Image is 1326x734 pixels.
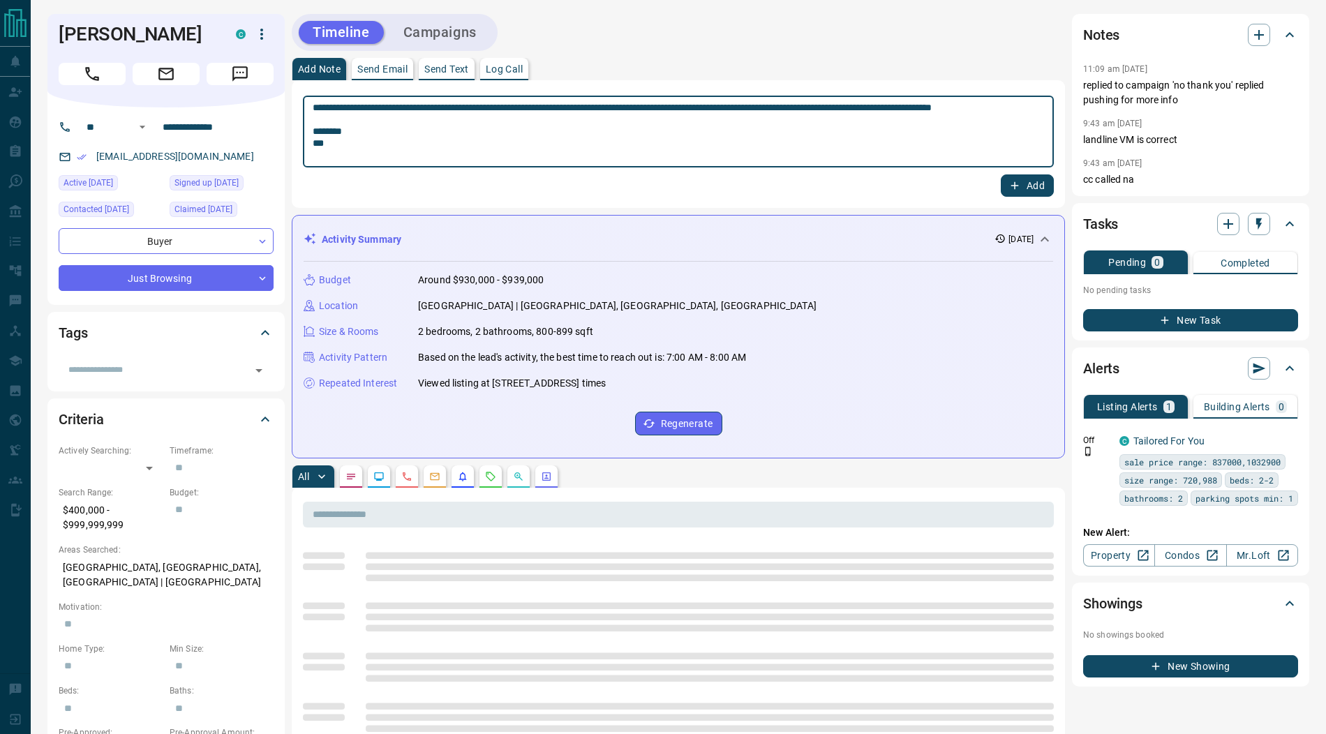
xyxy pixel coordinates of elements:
[1124,455,1281,469] span: sale price range: 837000,1032900
[59,499,163,537] p: $400,000 - $999,999,999
[1001,174,1054,197] button: Add
[485,471,496,482] svg: Requests
[59,486,163,499] p: Search Range:
[59,444,163,457] p: Actively Searching:
[541,471,552,482] svg: Agent Actions
[1154,544,1226,567] a: Condos
[1195,491,1293,505] span: parking spots min: 1
[170,643,274,655] p: Min Size:
[207,63,274,85] span: Message
[249,361,269,380] button: Open
[1083,64,1147,74] p: 11:09 am [DATE]
[59,63,126,85] span: Call
[319,324,379,339] p: Size & Rooms
[1008,233,1034,246] p: [DATE]
[319,273,351,287] p: Budget
[418,273,544,287] p: Around $930,000 - $939,000
[373,471,385,482] svg: Lead Browsing Activity
[1083,18,1298,52] div: Notes
[322,232,401,247] p: Activity Summary
[418,350,746,365] p: Based on the lead's activity, the best time to reach out is: 7:00 AM - 8:00 AM
[319,299,358,313] p: Location
[1230,473,1274,487] span: beds: 2-2
[174,176,239,190] span: Signed up [DATE]
[1221,258,1270,268] p: Completed
[1083,447,1093,456] svg: Push Notification Only
[1083,592,1142,615] h2: Showings
[1083,172,1298,187] p: cc called na
[170,486,274,499] p: Budget:
[1083,352,1298,385] div: Alerts
[304,227,1053,253] div: Activity Summary[DATE]
[1083,525,1298,540] p: New Alert:
[1226,544,1298,567] a: Mr.Loft
[401,471,412,482] svg: Calls
[486,64,523,74] p: Log Call
[59,684,163,697] p: Beds:
[77,152,87,162] svg: Email Verified
[59,202,163,221] div: Tue Jun 16 2020
[345,471,357,482] svg: Notes
[1166,402,1172,412] p: 1
[1083,544,1155,567] a: Property
[1108,257,1146,267] p: Pending
[59,175,163,195] div: Sun Oct 12 2025
[59,403,274,436] div: Criteria
[1279,402,1284,412] p: 0
[1119,436,1129,446] div: condos.ca
[418,299,817,313] p: [GEOGRAPHIC_DATA] | [GEOGRAPHIC_DATA], [GEOGRAPHIC_DATA], [GEOGRAPHIC_DATA]
[59,265,274,291] div: Just Browsing
[1083,119,1142,128] p: 9:43 am [DATE]
[457,471,468,482] svg: Listing Alerts
[418,324,593,339] p: 2 bedrooms, 2 bathrooms, 800-899 sqft
[64,176,113,190] span: Active [DATE]
[1083,213,1118,235] h2: Tasks
[1133,435,1205,447] a: Tailored For You
[357,64,408,74] p: Send Email
[1204,402,1270,412] p: Building Alerts
[635,412,722,435] button: Regenerate
[1083,158,1142,168] p: 9:43 am [DATE]
[1083,24,1119,46] h2: Notes
[1083,78,1298,107] p: replied to campaign 'no thank you' replied pushing for more info
[429,471,440,482] svg: Emails
[170,202,274,221] div: Tue Oct 14 2025
[298,472,309,481] p: All
[1083,207,1298,241] div: Tasks
[1083,133,1298,147] p: landline VM is correct
[1083,587,1298,620] div: Showings
[170,684,274,697] p: Baths:
[424,64,469,74] p: Send Text
[59,316,274,350] div: Tags
[59,322,87,344] h2: Tags
[1083,309,1298,331] button: New Task
[59,228,274,254] div: Buyer
[59,544,274,556] p: Areas Searched:
[1083,280,1298,301] p: No pending tasks
[389,21,491,44] button: Campaigns
[418,376,606,391] p: Viewed listing at [STREET_ADDRESS] times
[319,350,387,365] p: Activity Pattern
[1083,357,1119,380] h2: Alerts
[513,471,524,482] svg: Opportunities
[174,202,232,216] span: Claimed [DATE]
[1083,629,1298,641] p: No showings booked
[59,601,274,613] p: Motivation:
[170,175,274,195] div: Sat Jun 13 2020
[64,202,129,216] span: Contacted [DATE]
[134,119,151,135] button: Open
[59,23,215,45] h1: [PERSON_NAME]
[1124,491,1183,505] span: bathrooms: 2
[59,643,163,655] p: Home Type:
[1124,473,1217,487] span: size range: 720,988
[298,64,341,74] p: Add Note
[236,29,246,39] div: condos.ca
[170,444,274,457] p: Timeframe:
[96,151,254,162] a: [EMAIL_ADDRESS][DOMAIN_NAME]
[1083,434,1111,447] p: Off
[319,376,397,391] p: Repeated Interest
[59,556,274,594] p: [GEOGRAPHIC_DATA], [GEOGRAPHIC_DATA], [GEOGRAPHIC_DATA] | [GEOGRAPHIC_DATA]
[1083,655,1298,677] button: New Showing
[299,21,384,44] button: Timeline
[1154,257,1160,267] p: 0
